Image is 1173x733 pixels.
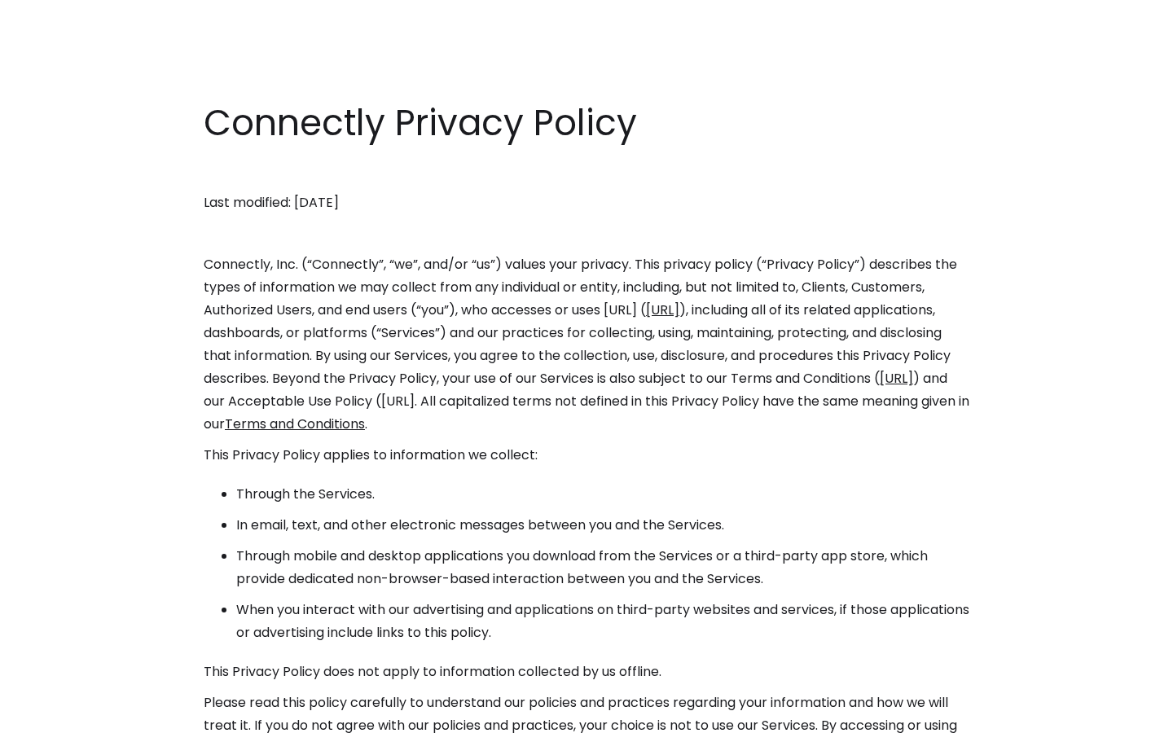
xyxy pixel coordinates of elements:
[16,703,98,727] aside: Language selected: English
[204,191,969,214] p: Last modified: [DATE]
[204,222,969,245] p: ‍
[204,253,969,436] p: Connectly, Inc. (“Connectly”, “we”, and/or “us”) values your privacy. This privacy policy (“Priva...
[204,444,969,467] p: This Privacy Policy applies to information we collect:
[204,160,969,183] p: ‍
[880,369,913,388] a: [URL]
[236,514,969,537] li: In email, text, and other electronic messages between you and the Services.
[33,704,98,727] ul: Language list
[225,415,365,433] a: Terms and Conditions
[236,483,969,506] li: Through the Services.
[646,301,679,319] a: [URL]
[236,599,969,644] li: When you interact with our advertising and applications on third-party websites and services, if ...
[236,545,969,590] li: Through mobile and desktop applications you download from the Services or a third-party app store...
[204,98,969,148] h1: Connectly Privacy Policy
[204,661,969,683] p: This Privacy Policy does not apply to information collected by us offline.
